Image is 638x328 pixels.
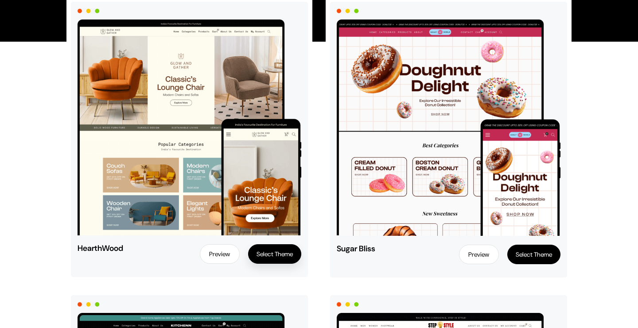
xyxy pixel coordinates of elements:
[78,20,301,235] img: hearthwood.png
[507,245,560,264] button: Select Theme
[459,245,499,264] a: Preview
[200,244,240,264] a: Preview
[78,244,143,252] span: HearthWood
[337,20,560,236] img: sugar-bliss.png
[248,244,301,264] button: Select Theme
[337,245,402,253] span: Sugar Bliss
